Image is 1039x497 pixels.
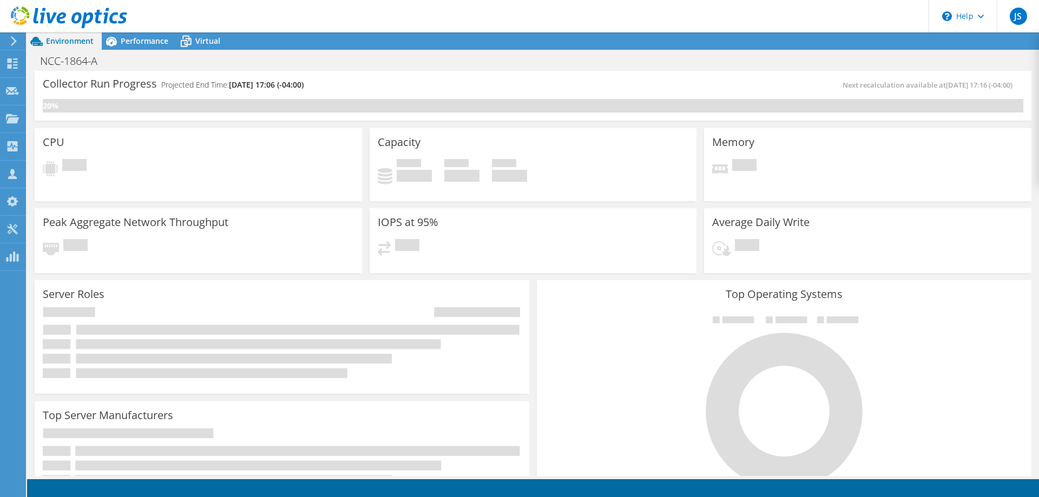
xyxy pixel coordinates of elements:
[735,239,759,254] span: Pending
[195,36,220,46] span: Virtual
[121,36,168,46] span: Performance
[843,80,1018,90] span: Next recalculation available at
[378,136,420,148] h3: Capacity
[545,288,1023,300] h3: Top Operating Systems
[1010,8,1027,25] span: JS
[712,136,754,148] h3: Memory
[62,159,87,174] span: Pending
[397,170,432,182] h4: 0 GiB
[43,409,173,421] h3: Top Server Manufacturers
[161,79,304,91] h4: Projected End Time:
[397,159,421,170] span: Used
[43,288,104,300] h3: Server Roles
[229,79,304,90] span: [DATE] 17:06 (-04:00)
[43,216,228,228] h3: Peak Aggregate Network Throughput
[946,80,1012,90] span: [DATE] 17:16 (-04:00)
[732,159,757,174] span: Pending
[712,216,810,228] h3: Average Daily Write
[43,136,64,148] h3: CPU
[492,170,527,182] h4: 0 GiB
[942,11,952,21] svg: \n
[395,239,419,254] span: Pending
[46,36,94,46] span: Environment
[444,159,469,170] span: Free
[63,239,88,254] span: Pending
[378,216,438,228] h3: IOPS at 95%
[35,55,114,67] h1: NCC-1864-A
[492,159,516,170] span: Total
[444,170,479,182] h4: 0 GiB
